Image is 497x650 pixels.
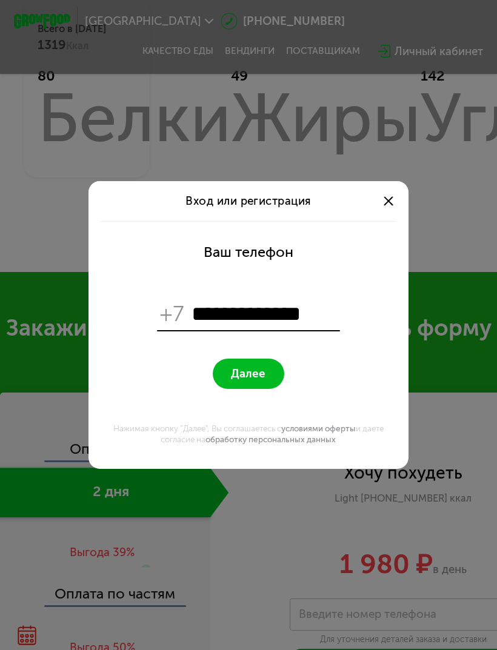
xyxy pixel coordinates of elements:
[160,300,185,328] span: +7
[205,434,336,445] a: обработку персональных данных
[213,359,284,389] button: Далее
[97,423,399,446] div: Нажимая кнопку "Далее", Вы соглашаетесь с и даете согласие на
[204,244,293,260] div: Ваш телефон
[281,423,356,434] a: условиями оферты
[185,194,311,208] span: Вход или регистрация
[231,367,265,380] span: Далее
